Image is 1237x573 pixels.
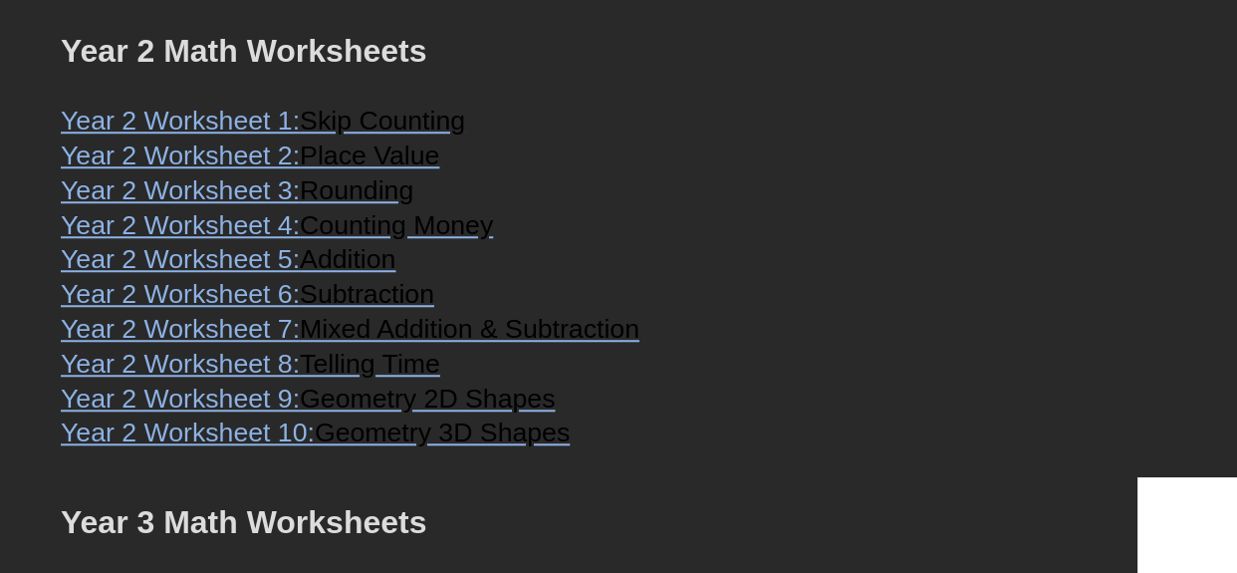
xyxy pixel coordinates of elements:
[61,210,300,240] span: Year 2 Worksheet 4:
[61,418,315,447] span: Year 2 Worksheet 10:
[300,141,439,170] span: Place Value
[61,314,300,344] span: Year 2 Worksheet 7:
[61,384,555,414] a: Year 2 Worksheet 9:Geometry 2D Shapes
[300,244,395,274] span: Addition
[300,106,465,136] span: Skip Counting
[300,349,440,379] span: Telling Time
[61,175,413,205] a: Year 2 Worksheet 3:Rounding
[61,106,465,136] a: Year 2 Worksheet 1:Skip Counting
[1137,477,1237,573] iframe: Chat Widget
[61,349,440,379] a: Year 2 Worksheet 8:Telling Time
[61,175,300,205] span: Year 2 Worksheet 3:
[61,384,300,414] span: Year 2 Worksheet 9:
[61,106,300,136] span: Year 2 Worksheet 1:
[61,502,1176,544] h2: Year 3 Math Worksheets
[61,418,570,447] a: Year 2 Worksheet 10:Geometry 3D Shapes
[61,210,493,240] a: Year 2 Worksheet 4:Counting Money
[315,418,570,447] span: Geometry 3D Shapes
[300,210,493,240] span: Counting Money
[61,31,1176,73] h2: Year 2 Math Worksheets
[61,244,395,274] a: Year 2 Worksheet 5:Addition
[300,384,555,414] span: Geometry 2D Shapes
[300,279,434,309] span: Subtraction
[61,314,639,344] a: Year 2 Worksheet 7:Mixed Addition & Subtraction
[61,279,434,309] a: Year 2 Worksheet 6:Subtraction
[61,349,300,379] span: Year 2 Worksheet 8:
[61,141,300,170] span: Year 2 Worksheet 2:
[300,314,639,344] span: Mixed Addition & Subtraction
[61,279,300,309] span: Year 2 Worksheet 6:
[300,175,413,205] span: Rounding
[61,244,300,274] span: Year 2 Worksheet 5:
[61,141,439,170] a: Year 2 Worksheet 2:Place Value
